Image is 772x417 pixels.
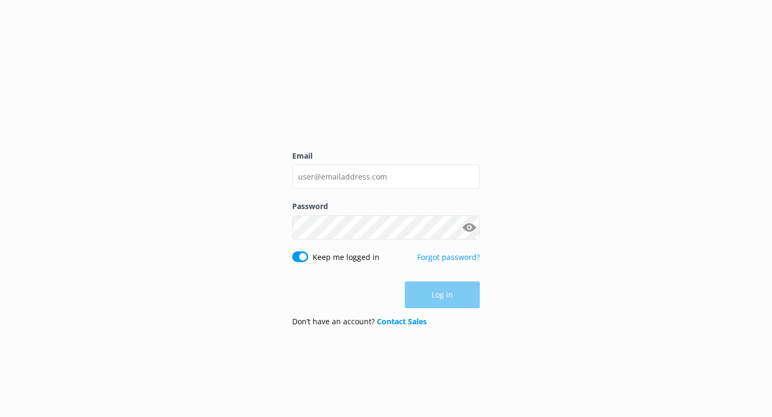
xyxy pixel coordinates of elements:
[292,150,480,162] label: Email
[377,316,427,326] a: Contact Sales
[292,165,480,189] input: user@emailaddress.com
[458,217,480,238] button: Show password
[292,316,427,327] p: Don’t have an account?
[313,251,380,263] label: Keep me logged in
[292,200,480,212] label: Password
[417,252,480,262] a: Forgot password?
